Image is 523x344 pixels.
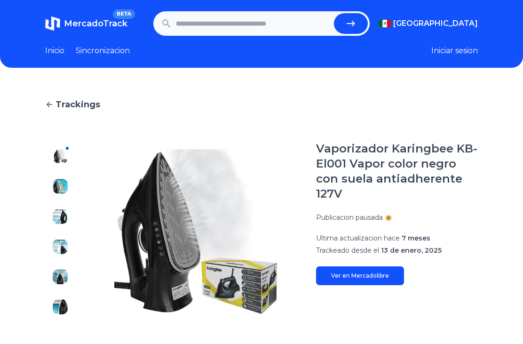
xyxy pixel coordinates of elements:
img: Vaporizador Karingbee KB-El001 Vapor color negro con suela antiadherente 127V [53,269,68,284]
span: Trackings [55,98,100,111]
img: MercadoTrack [45,16,60,31]
span: 7 meses [402,234,430,242]
img: Vaporizador Karingbee KB-El001 Vapor color negro con suela antiadherente 127V [53,179,68,194]
a: Sincronizacion [76,45,130,56]
img: Vaporizador Karingbee KB-El001 Vapor color negro con suela antiadherente 127V [94,141,297,322]
img: Vaporizador Karingbee KB-El001 Vapor color negro con suela antiadherente 127V [53,149,68,164]
span: 13 de enero, 2025 [381,246,442,255]
span: [GEOGRAPHIC_DATA] [393,18,478,29]
a: Inicio [45,45,64,56]
img: Mexico [378,20,391,27]
span: BETA [113,9,135,19]
a: MercadoTrackBETA [45,16,127,31]
p: Publicacion pausada [316,213,383,222]
img: Vaporizador Karingbee KB-El001 Vapor color negro con suela antiadherente 127V [53,209,68,224]
h1: Vaporizador Karingbee KB-El001 Vapor color negro con suela antiadherente 127V [316,141,478,201]
span: Trackeado desde el [316,246,379,255]
img: Vaporizador Karingbee KB-El001 Vapor color negro con suela antiadherente 127V [53,299,68,314]
button: Iniciar sesion [431,45,478,56]
span: MercadoTrack [64,18,127,29]
a: Trackings [45,98,478,111]
a: Ver en Mercadolibre [316,266,404,285]
button: [GEOGRAPHIC_DATA] [378,18,478,29]
span: Ultima actualizacion hace [316,234,400,242]
img: Vaporizador Karingbee KB-El001 Vapor color negro con suela antiadherente 127V [53,239,68,254]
